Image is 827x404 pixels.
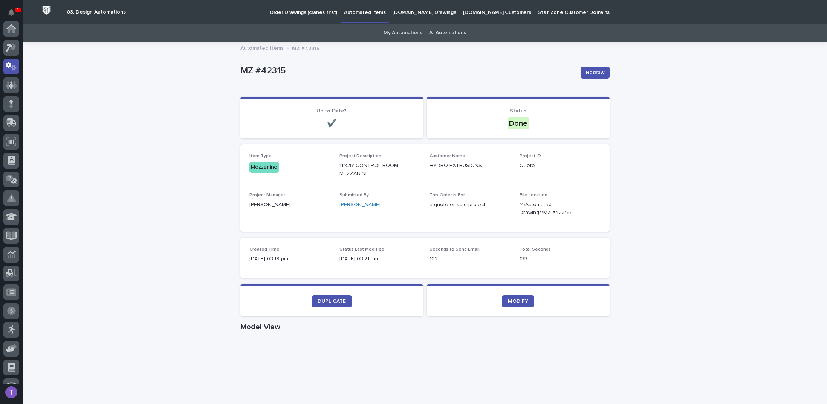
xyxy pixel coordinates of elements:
: Y:\Automated Drawings\MZ #42315\ [520,201,582,217]
p: 102 [430,255,511,263]
span: Project Manager [249,193,285,197]
span: This Order is For... [430,193,468,197]
p: a quote or sold project [430,201,511,209]
div: Mezzanine [249,162,279,173]
a: My Automations [384,24,422,42]
span: Project ID [520,154,541,158]
p: ✔️ [249,119,414,128]
p: HYDRO-EXTRUSIONS [430,162,511,170]
p: [DATE] 03:21 pm [339,255,420,263]
span: DUPLICATE [318,299,346,304]
div: Notifications1 [9,9,19,21]
p: MZ #42315 [240,65,575,76]
a: DUPLICATE [312,295,352,307]
button: Redraw [581,67,610,79]
span: Redraw [586,69,605,76]
p: [DATE] 03:19 pm [249,255,330,263]
p: Quote [520,162,601,170]
span: Up to Date? [316,108,347,114]
span: Created Time [249,247,280,252]
span: Customer Name [430,154,465,158]
div: Done [508,117,529,129]
span: Status Last Modified [339,247,384,252]
span: Item Type [249,154,272,158]
a: All Automations [429,24,466,42]
button: users-avatar [3,384,19,400]
a: Automated Items [240,43,284,52]
span: Project Description [339,154,381,158]
span: Submitted By [339,193,369,197]
p: MZ #42315 [292,44,319,52]
button: Notifications [3,5,19,20]
p: [PERSON_NAME] [249,201,330,209]
a: MODIFY [502,295,534,307]
h1: Model View [240,322,610,331]
span: Seconds to Send Email [430,247,480,252]
a: [PERSON_NAME] [339,201,381,209]
p: 11'x25' CONTROL ROOM MEZZANINE [339,162,420,178]
span: File Location [520,193,547,197]
img: Workspace Logo [40,3,54,17]
p: 1 [17,7,19,12]
span: Total Seconds [520,247,551,252]
p: 133 [520,255,601,263]
span: Status [510,108,526,114]
h2: 03. Design Automations [67,9,126,15]
span: MODIFY [508,299,528,304]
